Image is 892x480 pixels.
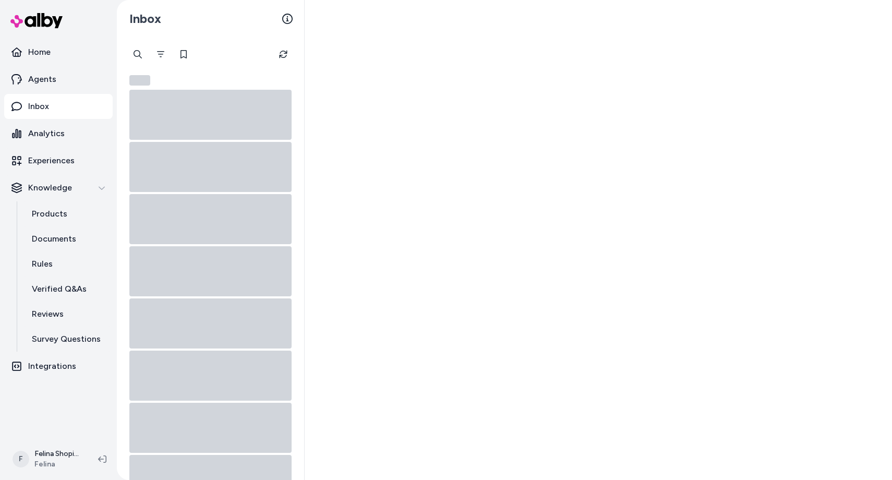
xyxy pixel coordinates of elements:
img: alby Logo [10,13,63,28]
a: Verified Q&As [21,277,113,302]
button: Refresh [273,44,294,65]
a: Survey Questions [21,327,113,352]
p: Felina Shopify [34,449,81,459]
button: FFelina ShopifyFelina [6,442,90,476]
h2: Inbox [129,11,161,27]
p: Documents [32,233,76,245]
a: Products [21,201,113,226]
p: Experiences [28,154,75,167]
p: Knowledge [28,182,72,194]
a: Documents [21,226,113,251]
a: Reviews [21,302,113,327]
p: Reviews [32,308,64,320]
p: Products [32,208,67,220]
a: Integrations [4,354,113,379]
a: Home [4,40,113,65]
a: Experiences [4,148,113,173]
a: Inbox [4,94,113,119]
p: Verified Q&As [32,283,87,295]
span: F [13,451,29,467]
button: Knowledge [4,175,113,200]
a: Analytics [4,121,113,146]
p: Home [28,46,51,58]
button: Filter [150,44,171,65]
a: Agents [4,67,113,92]
p: Survey Questions [32,333,101,345]
p: Integrations [28,360,76,373]
p: Rules [32,258,53,270]
span: Felina [34,459,81,470]
p: Agents [28,73,56,86]
p: Analytics [28,127,65,140]
p: Inbox [28,100,49,113]
a: Rules [21,251,113,277]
